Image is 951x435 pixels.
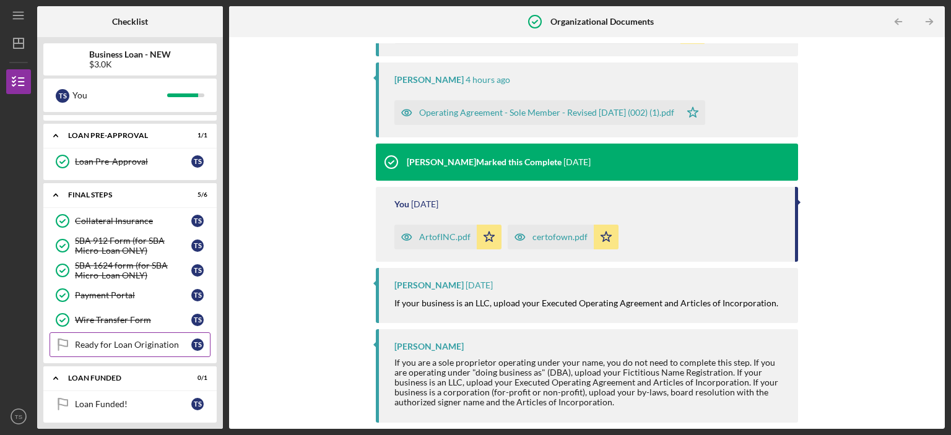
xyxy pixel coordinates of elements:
[466,75,510,85] time: 2025-08-27 13:32
[394,298,778,308] mark: If your business is an LLC, upload your Executed Operating Agreement and Articles of Incorporation.
[191,338,204,351] div: T S
[50,308,211,332] a: Wire Transfer FormTS
[56,89,69,103] div: T S
[6,404,31,429] button: TS
[185,191,207,199] div: 5 / 6
[75,290,191,300] div: Payment Portal
[191,289,204,301] div: T S
[394,75,464,85] div: [PERSON_NAME]
[50,392,211,416] a: Loan Funded!TS
[532,232,588,242] div: certofown.pdf
[550,17,654,27] b: Organizational Documents
[68,374,176,382] div: LOAN FUNDED
[191,239,204,252] div: T S
[75,399,191,409] div: Loan Funded!
[407,157,562,167] div: [PERSON_NAME] Marked this Complete
[89,50,171,59] b: Business Loan - NEW
[394,358,786,407] div: If you are a sole proprietor operating under your name, you do not need to complete this step. If...
[75,236,191,256] div: SBA 912 Form (for SBA Micro-Loan ONLY)
[419,232,471,242] div: ArtofINC.pdf
[75,157,191,166] div: Loan Pre-Approval
[50,149,211,174] a: Loan Pre-ApprovalTS
[191,314,204,326] div: T S
[394,342,464,351] div: [PERSON_NAME]
[419,108,674,118] div: Operating Agreement - Sole Member - Revised [DATE] (002) (1).pdf
[394,199,409,209] div: You
[89,59,171,69] div: $3.0K
[15,413,22,420] text: TS
[50,209,211,233] a: Collateral InsuranceTS
[50,233,211,258] a: SBA 912 Form (for SBA Micro-Loan ONLY)TS
[50,258,211,283] a: SBA 1624 form (for SBA Micro-Loan ONLY)TS
[185,374,207,382] div: 0 / 1
[563,157,591,167] time: 2025-08-12 14:55
[191,398,204,410] div: T S
[68,132,176,139] div: LOAN PRE-APPROVAL
[191,155,204,168] div: T S
[75,340,191,350] div: Ready for Loan Origination
[411,199,438,209] time: 2025-08-07 20:28
[112,17,148,27] b: Checklist
[50,332,211,357] a: Ready for Loan OriginationTS
[394,225,502,249] button: ArtofINC.pdf
[394,100,705,125] button: Operating Agreement - Sole Member - Revised [DATE] (002) (1).pdf
[508,225,619,249] button: certofown.pdf
[72,85,167,106] div: You
[75,261,191,280] div: SBA 1624 form (for SBA Micro-Loan ONLY)
[185,132,207,139] div: 1 / 1
[191,215,204,227] div: T S
[394,280,464,290] div: [PERSON_NAME]
[466,280,493,290] time: 2025-08-07 18:55
[75,315,191,325] div: Wire Transfer Form
[191,264,204,277] div: T S
[75,216,191,226] div: Collateral Insurance
[50,283,211,308] a: Payment PortalTS
[68,191,176,199] div: FINAL STEPS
